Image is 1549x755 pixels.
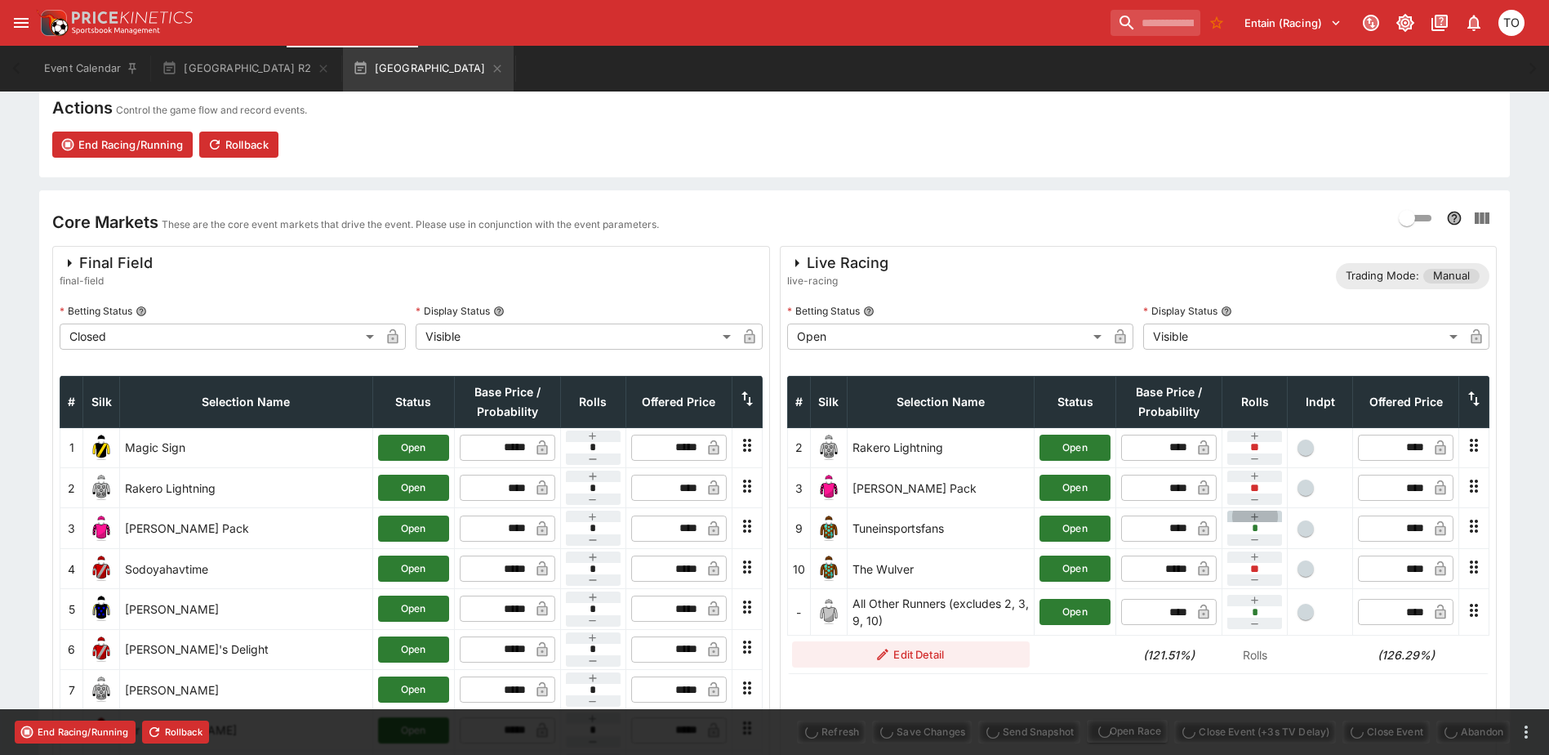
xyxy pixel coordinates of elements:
button: Betting Status [863,306,875,317]
td: 10 [787,548,810,588]
td: 3 [60,508,83,548]
th: Offered Price [625,376,732,427]
button: Open [378,677,449,703]
th: # [787,376,810,427]
img: runner 2 [816,435,842,461]
th: Base Price / Probability [454,376,560,427]
td: [PERSON_NAME] [120,670,373,710]
th: # [60,376,83,427]
th: Base Price / Probability [1116,376,1222,427]
td: [PERSON_NAME]'s Delight [120,629,373,669]
td: 4 [60,548,83,588]
img: runner 7 [88,677,114,703]
img: runner 10 [816,556,842,582]
div: Final Field [60,253,153,273]
th: Rolls [560,376,625,427]
th: Selection Name [120,376,373,427]
td: 9 [787,508,810,548]
p: Rolls [1227,646,1283,663]
span: Manual [1423,268,1480,284]
img: blank-silk.png [816,599,842,625]
button: Open [1039,475,1111,501]
div: Thomas OConnor [1498,10,1525,36]
img: runner 4 [88,556,114,582]
input: search [1111,10,1200,36]
button: Open [1039,599,1111,625]
td: - [787,589,810,636]
img: PriceKinetics [72,11,193,24]
button: open drawer [7,8,36,38]
h6: (121.51%) [1121,646,1217,663]
img: runner 2 [88,475,114,501]
h4: Core Markets [52,212,158,233]
button: Edit Detail [792,641,1030,668]
button: End Racing/Running [15,721,136,744]
td: Rakero Lightning [847,427,1035,467]
th: Status [1035,376,1116,427]
th: Silk [83,376,120,427]
button: [GEOGRAPHIC_DATA] R2 [152,46,339,92]
td: 2 [787,427,810,467]
th: Silk [810,376,847,427]
p: These are the core event markets that drive the event. Please use in conjunction with the event p... [162,217,659,233]
th: Selection Name [847,376,1035,427]
button: Notifications [1459,8,1489,38]
div: Open [787,324,1107,350]
button: more [1516,722,1536,742]
button: Event Calendar [34,46,149,92]
button: Open [378,435,449,461]
button: Select Tenant [1235,10,1351,36]
button: Open [378,637,449,663]
button: Open [378,596,449,622]
p: Display Status [1143,304,1217,318]
button: [GEOGRAPHIC_DATA] [343,46,514,92]
img: runner 6 [88,637,114,663]
th: Offered Price [1353,376,1459,427]
button: Connected to PK [1356,8,1386,38]
div: Closed [60,324,380,350]
button: Open [1039,516,1111,542]
button: Toggle light/dark mode [1391,8,1420,38]
td: All Other Runners (excludes 2, 3, 9, 10) [847,589,1035,636]
button: Betting Status [136,306,147,317]
td: 6 [60,629,83,669]
img: runner 1 [88,435,114,461]
button: Open [378,516,449,542]
td: Tuneinsportsfans [847,508,1035,548]
span: Mark an event as closed and abandoned. [1436,722,1510,739]
p: Trading Mode: [1346,268,1419,284]
span: final-field [60,273,153,289]
h4: Actions [52,97,113,118]
h6: (126.29%) [1358,646,1454,663]
td: 7 [60,670,83,710]
td: The Wulver [847,548,1035,588]
td: Sodoyahavtime [120,548,373,588]
img: runner 5 [88,596,114,622]
div: Live Racing [787,253,888,273]
td: [PERSON_NAME] [120,589,373,629]
button: Display Status [493,306,505,317]
button: End Racing/Running [52,132,193,158]
p: Display Status [416,304,490,318]
div: split button [1087,720,1168,743]
button: Display Status [1221,306,1232,317]
button: Open [1039,556,1111,582]
td: [PERSON_NAME] Pack [847,468,1035,508]
td: [PERSON_NAME] Pack [120,508,373,548]
img: Sportsbook Management [72,27,160,34]
button: Open [1039,435,1111,461]
p: Control the game flow and record events. [116,102,307,118]
img: runner 3 [816,475,842,501]
p: Betting Status [60,304,132,318]
td: Magic Sign [120,427,373,467]
td: 1 [60,427,83,467]
div: Visible [416,324,736,350]
td: 3 [787,468,810,508]
td: Rakero Lightning [120,468,373,508]
button: Rollback [142,721,209,744]
button: Documentation [1425,8,1454,38]
img: runner 3 [88,516,114,542]
th: Independent [1288,376,1353,427]
td: 2 [60,468,83,508]
th: Rolls [1222,376,1288,427]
